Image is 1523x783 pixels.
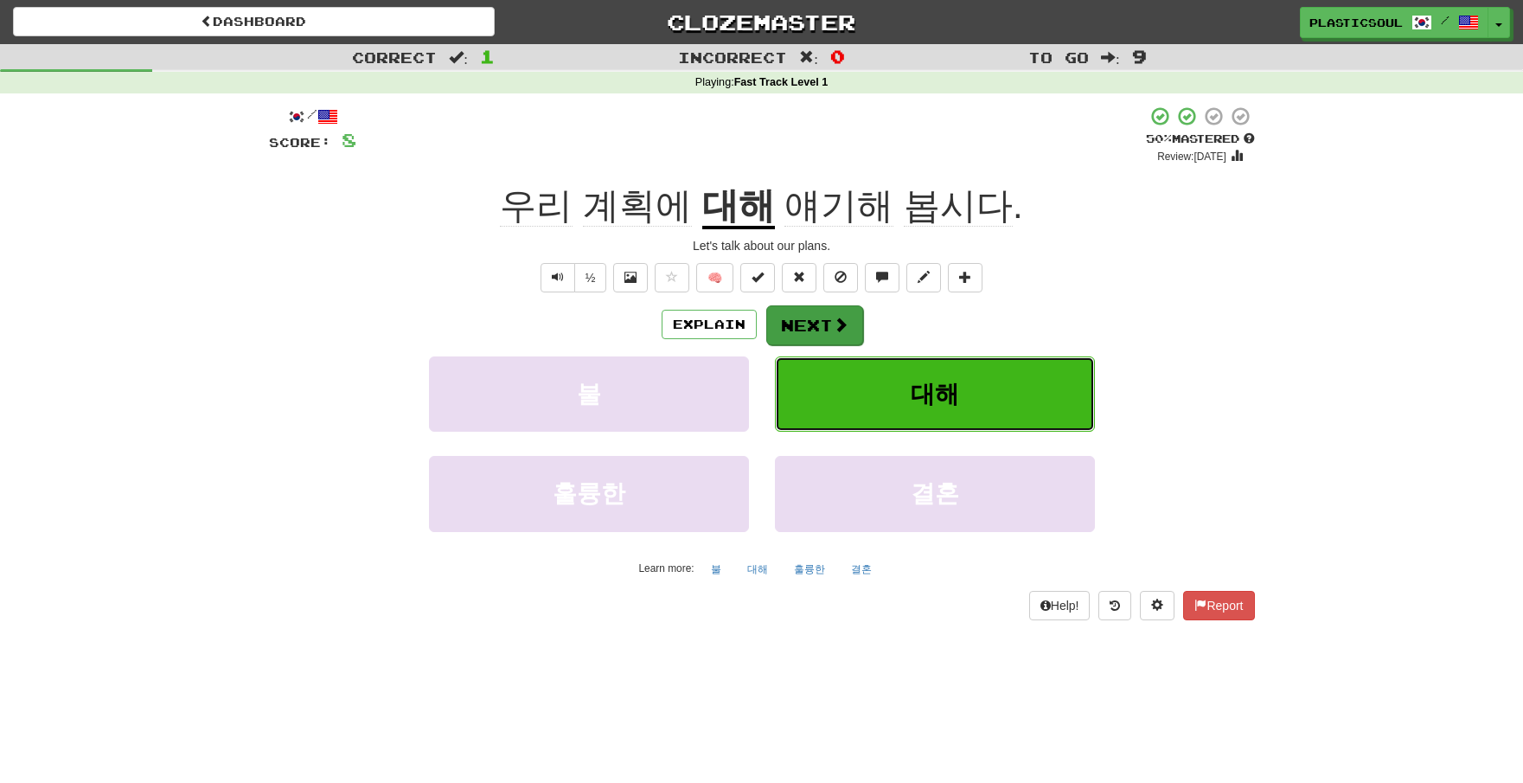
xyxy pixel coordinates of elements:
span: Correct [352,48,437,66]
button: Ignore sentence (alt+i) [823,263,858,292]
strong: Fast Track Level 1 [734,76,829,88]
small: Learn more: [638,562,694,574]
div: Mastered [1146,132,1255,147]
button: Report [1183,591,1254,620]
button: Help! [1029,591,1091,620]
a: Dashboard [13,7,495,36]
span: To go [1028,48,1089,66]
span: PlasticSoul [1309,15,1403,30]
button: Explain [662,310,757,339]
a: Clozemaster [521,7,1002,37]
button: 결혼 [841,556,881,582]
button: ½ [574,263,607,292]
span: 우리 [500,185,573,227]
button: 대해 [738,556,777,582]
button: 🧠 [696,263,733,292]
button: Reset to 0% Mastered (alt+r) [782,263,816,292]
small: Review: [DATE] [1157,151,1226,163]
button: 훌륭한 [784,556,835,582]
div: Let's talk about our plans. [269,237,1255,254]
span: 9 [1132,46,1147,67]
button: 결혼 [775,456,1095,531]
a: PlasticSoul / [1300,7,1488,38]
span: Incorrect [678,48,787,66]
button: Show image (alt+x) [613,263,648,292]
span: 결혼 [911,480,959,507]
span: : [1101,50,1120,65]
span: / [1441,14,1449,26]
span: . [775,185,1023,227]
span: 대해 [911,381,959,408]
button: Discuss sentence (alt+u) [865,263,899,292]
span: Score: [269,135,331,150]
span: 얘기해 [784,185,893,227]
span: 봅시다 [904,185,1013,227]
span: 계획에 [583,185,692,227]
span: 불 [577,381,601,408]
button: Play sentence audio (ctl+space) [541,263,575,292]
span: 50 % [1146,132,1172,145]
div: / [269,106,356,127]
button: 불 [701,556,731,582]
button: Round history (alt+y) [1098,591,1131,620]
span: 1 [480,46,495,67]
u: 대해 [702,185,775,229]
span: 8 [342,129,356,151]
span: : [799,50,818,65]
span: 0 [830,46,845,67]
button: Set this sentence to 100% Mastered (alt+m) [740,263,775,292]
span: 훌륭한 [553,480,625,507]
button: 대해 [775,356,1095,432]
button: Next [766,305,863,345]
button: Favorite sentence (alt+f) [655,263,689,292]
span: : [449,50,468,65]
button: Add to collection (alt+a) [948,263,982,292]
div: Text-to-speech controls [537,263,607,292]
button: 불 [429,356,749,432]
button: 훌륭한 [429,456,749,531]
button: Edit sentence (alt+d) [906,263,941,292]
